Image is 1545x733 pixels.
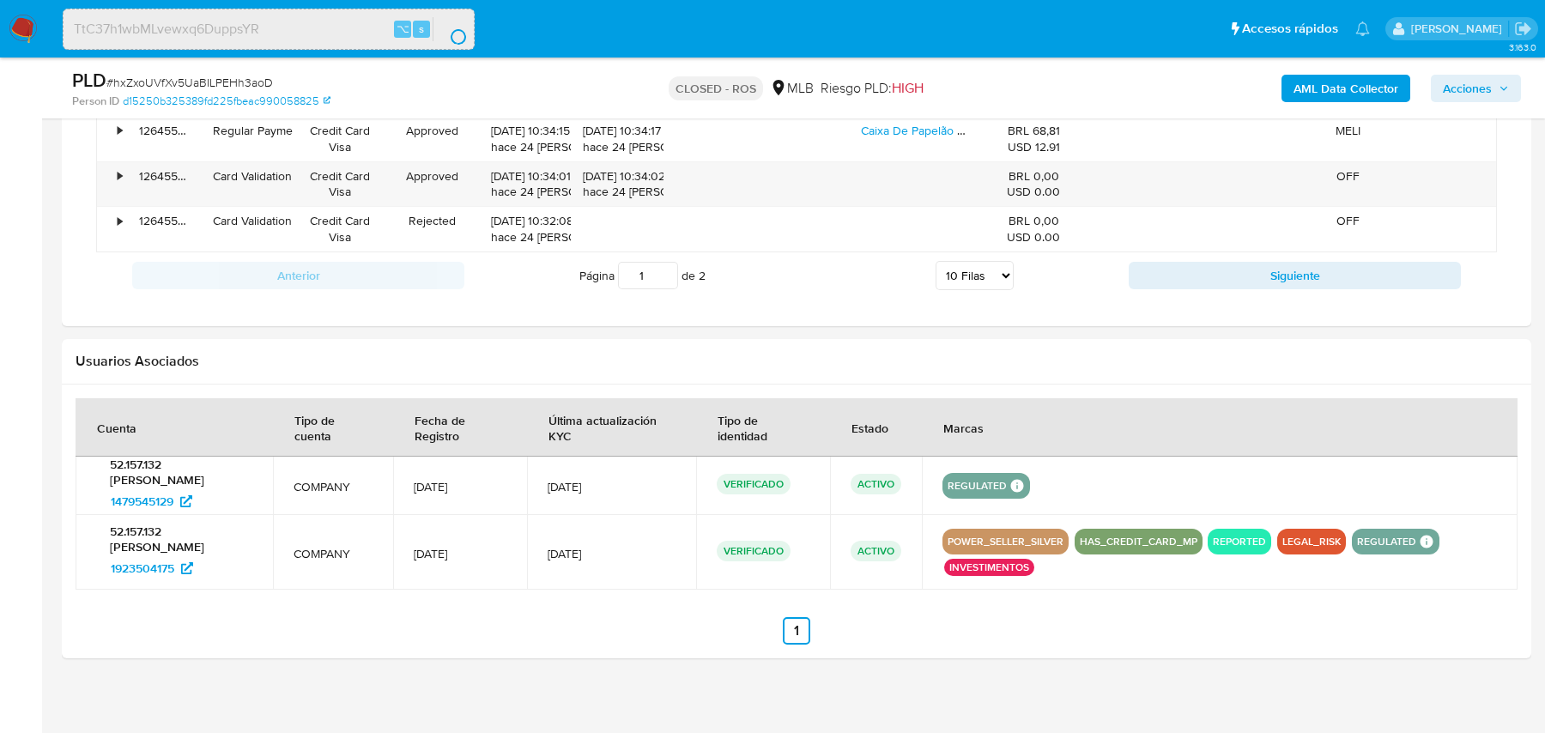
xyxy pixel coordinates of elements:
[1431,75,1521,102] button: Acciones
[1509,40,1536,54] span: 3.163.0
[1294,75,1398,102] b: AML Data Collector
[106,74,273,91] span: # hxZxoUVfXv5UaBILPEHh3aoD
[821,79,924,98] span: Riesgo PLD:
[433,17,468,41] button: search-icon
[1355,21,1370,36] a: Notificaciones
[76,353,1518,370] h2: Usuarios Asociados
[397,21,409,37] span: ⌥
[72,94,119,109] b: Person ID
[1514,20,1532,38] a: Salir
[72,66,106,94] b: PLD
[770,79,814,98] div: MLB
[1242,20,1338,38] span: Accesos rápidos
[1443,75,1492,102] span: Acciones
[419,21,424,37] span: s
[1281,75,1410,102] button: AML Data Collector
[123,94,330,109] a: d15250b325389fd225fbeac990058825
[64,18,474,40] input: Buscar usuario o caso...
[669,76,763,100] p: CLOSED - ROS
[1411,21,1508,37] p: juan.calo@mercadolibre.com
[892,78,924,98] span: HIGH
